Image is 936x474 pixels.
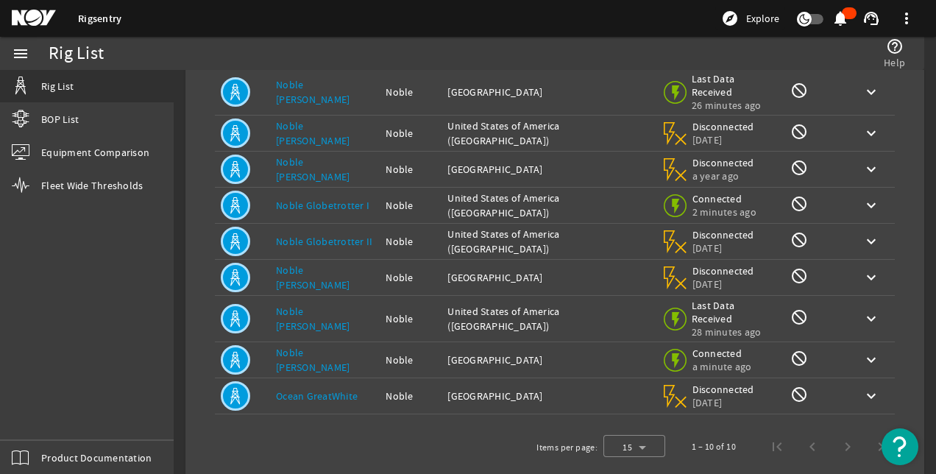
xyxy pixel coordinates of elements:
span: 2 minutes ago [692,205,756,219]
div: 1 – 10 of 10 [692,439,736,454]
button: Explore [715,7,785,30]
div: Noble [386,198,436,213]
mat-icon: notifications [832,10,849,27]
mat-icon: Rig Monitoring not available for this rig [790,231,808,249]
div: Items per page: [536,440,598,455]
div: [GEOGRAPHIC_DATA] [447,389,648,403]
mat-icon: help_outline [886,38,904,55]
a: Ocean GreatWhite [276,389,358,403]
div: Noble [386,353,436,367]
mat-icon: Rig Monitoring not available for this rig [790,195,808,213]
mat-icon: explore [721,10,739,27]
span: Rig List [41,79,74,93]
a: Noble Globetrotter II [276,235,372,248]
mat-icon: keyboard_arrow_down [862,269,880,286]
span: BOP List [41,112,79,127]
span: [DATE] [692,133,755,146]
a: Noble [PERSON_NAME] [276,305,350,333]
div: United States of America ([GEOGRAPHIC_DATA]) [447,227,648,256]
span: [DATE] [692,277,755,291]
span: 26 minutes ago [692,99,776,112]
mat-icon: keyboard_arrow_down [862,124,880,142]
div: Noble [386,234,436,249]
a: Noble [PERSON_NAME] [276,155,350,183]
div: [GEOGRAPHIC_DATA] [447,353,648,367]
span: Disconnected [692,228,755,241]
span: a year ago [692,169,755,183]
span: [DATE] [692,396,755,409]
a: Noble [PERSON_NAME] [276,78,350,106]
div: Rig List [49,46,104,61]
span: Explore [746,11,779,26]
span: Equipment Comparison [41,145,149,160]
mat-icon: keyboard_arrow_down [862,387,880,405]
mat-icon: Rig Monitoring not available for this rig [790,308,808,326]
mat-icon: Rig Monitoring not available for this rig [790,386,808,403]
mat-icon: support_agent [862,10,880,27]
div: [GEOGRAPHIC_DATA] [447,162,648,177]
mat-icon: keyboard_arrow_down [862,233,880,250]
div: United States of America ([GEOGRAPHIC_DATA]) [447,118,648,148]
button: Open Resource Center [882,428,918,465]
mat-icon: keyboard_arrow_down [862,310,880,328]
span: a minute ago [692,360,755,373]
mat-icon: keyboard_arrow_down [862,160,880,178]
mat-icon: Rig Monitoring not available for this rig [790,267,808,285]
mat-icon: keyboard_arrow_down [862,351,880,369]
div: Noble [386,126,436,141]
div: [GEOGRAPHIC_DATA] [447,85,648,99]
span: Last Data Received [692,299,776,325]
a: Noble Globetrotter I [276,199,369,212]
a: Noble [PERSON_NAME] [276,263,350,291]
span: Product Documentation [41,450,152,465]
span: Connected [692,192,756,205]
span: Last Data Received [692,72,776,99]
span: Disconnected [692,383,755,396]
div: Noble [386,85,436,99]
div: [GEOGRAPHIC_DATA] [447,270,648,285]
a: Noble [PERSON_NAME] [276,346,350,374]
div: United States of America ([GEOGRAPHIC_DATA]) [447,304,648,333]
span: Fleet Wide Thresholds [41,178,143,193]
div: Noble [386,162,436,177]
mat-icon: keyboard_arrow_down [862,197,880,214]
div: Noble [386,270,436,285]
div: Noble [386,311,436,326]
span: Disconnected [692,120,755,133]
a: Rigsentry [78,12,121,26]
span: 28 minutes ago [692,325,776,339]
mat-icon: Rig Monitoring not available for this rig [790,82,808,99]
span: [DATE] [692,241,755,255]
span: Help [884,55,905,70]
mat-icon: Rig Monitoring not available for this rig [790,350,808,367]
mat-icon: Rig Monitoring not available for this rig [790,123,808,141]
span: Connected [692,347,755,360]
div: Noble [386,389,436,403]
span: Disconnected [692,156,755,169]
span: Disconnected [692,264,755,277]
mat-icon: keyboard_arrow_down [862,83,880,101]
mat-icon: Rig Monitoring not available for this rig [790,159,808,177]
a: Noble [PERSON_NAME] [276,119,350,147]
button: more_vert [889,1,924,36]
mat-icon: menu [12,45,29,63]
div: United States of America ([GEOGRAPHIC_DATA]) [447,191,648,220]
